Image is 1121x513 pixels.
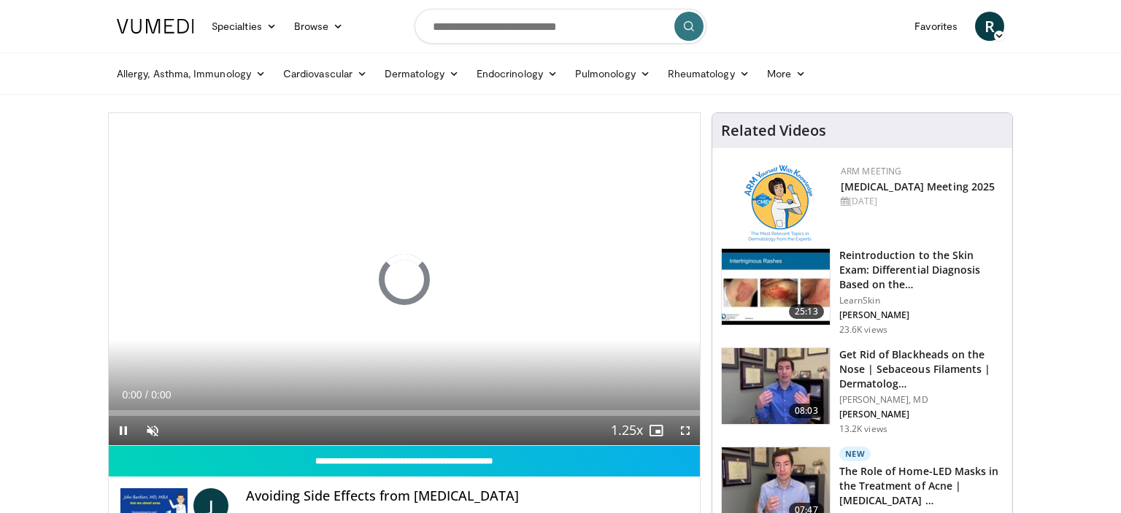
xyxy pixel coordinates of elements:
[108,59,274,88] a: Allergy, Asthma, Immunology
[659,59,758,88] a: Rheumatology
[839,324,887,336] p: 23.6K views
[839,295,1003,306] p: LearnSkin
[376,59,468,88] a: Dermatology
[839,347,1003,391] h3: Get Rid of Blackheads on the Nose | Sebaceous Filaments | Dermatolog…
[274,59,376,88] a: Cardiovascular
[117,19,194,34] img: VuMedi Logo
[841,180,995,193] a: [MEDICAL_DATA] Meeting 2025
[839,248,1003,292] h3: Reintroduction to the Skin Exam: Differential Diagnosis Based on the…
[839,464,1003,508] h3: The Role of Home-LED Masks in the Treatment of Acne | [MEDICAL_DATA] …
[122,389,142,401] span: 0:00
[839,423,887,435] p: 13.2K views
[671,416,700,445] button: Fullscreen
[285,12,353,41] a: Browse
[151,389,171,401] span: 0:00
[109,410,700,416] div: Progress Bar
[468,59,566,88] a: Endocrinology
[642,416,671,445] button: Enable picture-in-picture mode
[841,165,902,177] a: ARM Meeting
[138,416,167,445] button: Unmute
[839,394,1003,406] p: [PERSON_NAME], MD
[566,59,659,88] a: Pulmonology
[721,248,1003,336] a: 25:13 Reintroduction to the Skin Exam: Differential Diagnosis Based on the… LearnSkin [PERSON_NAM...
[975,12,1004,41] a: R
[789,404,824,418] span: 08:03
[758,59,814,88] a: More
[721,347,1003,435] a: 08:03 Get Rid of Blackheads on the Nose | Sebaceous Filaments | Dermatolog… [PERSON_NAME], MD [PE...
[744,165,812,242] img: 89a28c6a-718a-466f-b4d1-7c1f06d8483b.png.150x105_q85_autocrop_double_scale_upscale_version-0.2.png
[789,304,824,319] span: 25:13
[839,447,871,461] p: New
[415,9,706,44] input: Search topics, interventions
[721,122,826,139] h4: Related Videos
[203,12,285,41] a: Specialties
[906,12,966,41] a: Favorites
[839,309,1003,321] p: [PERSON_NAME]
[722,348,830,424] img: 54dc8b42-62c8-44d6-bda4-e2b4e6a7c56d.150x105_q85_crop-smart_upscale.jpg
[145,389,148,401] span: /
[841,195,1001,208] div: [DATE]
[612,416,642,445] button: Playback Rate
[722,249,830,325] img: 022c50fb-a848-4cac-a9d8-ea0906b33a1b.150x105_q85_crop-smart_upscale.jpg
[839,409,1003,420] p: [PERSON_NAME]
[246,488,687,504] h4: Avoiding Side Effects from [MEDICAL_DATA]
[109,416,138,445] button: Pause
[109,113,700,446] video-js: Video Player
